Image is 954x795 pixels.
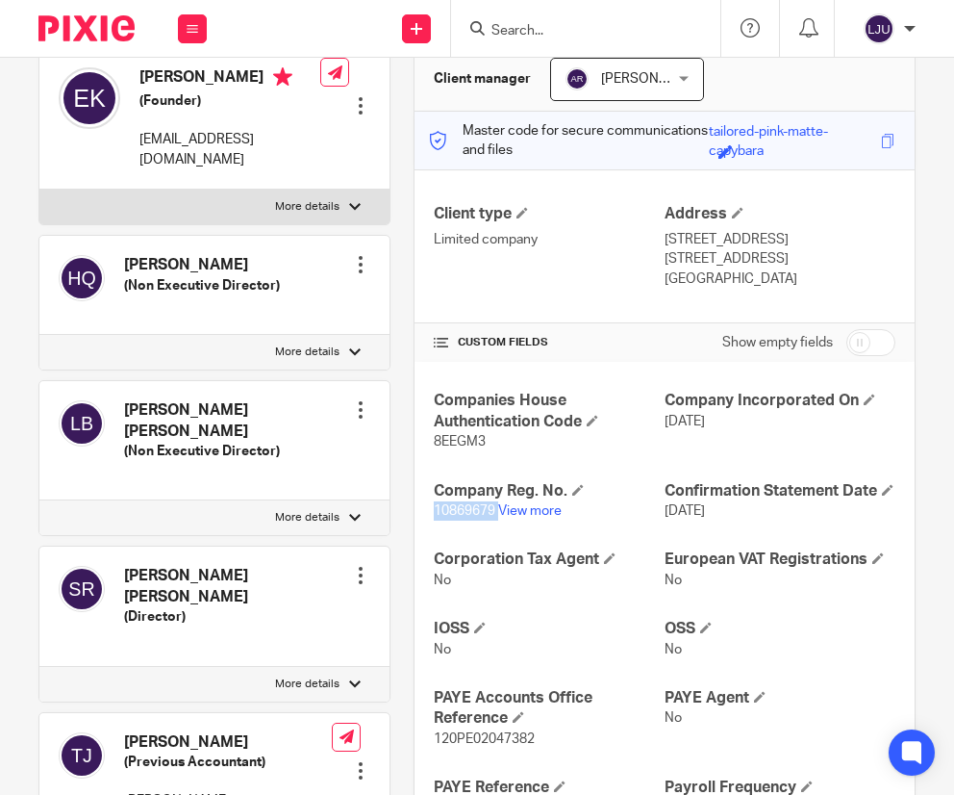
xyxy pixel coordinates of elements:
[434,643,451,656] span: No
[665,204,895,224] h4: Address
[434,69,531,89] h3: Client manager
[275,199,339,215] p: More details
[665,619,895,639] h4: OSS
[665,504,705,518] span: [DATE]
[709,122,876,144] div: tailored-pink-matte-capybara
[434,550,665,570] h4: Corporation Tax Agent
[665,643,682,656] span: No
[601,72,707,86] span: [PERSON_NAME]
[864,13,894,44] img: svg%3E
[139,130,320,169] p: [EMAIL_ADDRESS][DOMAIN_NAME]
[665,249,895,269] p: [STREET_ADDRESS]
[490,23,663,40] input: Search
[273,67,292,87] i: Primary
[565,67,589,90] img: svg%3E
[665,391,895,411] h4: Company Incorporated On
[434,732,535,746] span: 120PE02047382
[275,345,339,360] p: More details
[434,619,665,639] h4: IOSS
[434,688,665,730] h4: PAYE Accounts Office Reference
[665,415,705,428] span: [DATE]
[124,753,332,772] h5: (Previous Accountant)
[722,333,833,352] label: Show empty fields
[124,255,280,275] h4: [PERSON_NAME]
[434,204,665,224] h4: Client type
[665,481,895,501] h4: Confirmation Statement Date
[139,91,320,111] h5: (Founder)
[665,688,895,708] h4: PAYE Agent
[275,677,339,692] p: More details
[124,566,351,607] h4: [PERSON_NAME] [PERSON_NAME]
[434,435,486,449] span: 8EEGM3
[665,230,895,249] p: [STREET_ADDRESS]
[434,504,495,518] span: 10869679
[498,504,562,518] a: View more
[434,574,451,587] span: No
[124,732,332,753] h4: [PERSON_NAME]
[665,574,682,587] span: No
[275,510,339,526] p: More details
[434,230,665,249] p: Limited company
[434,391,665,432] h4: Companies House Authentication Code
[59,732,105,779] img: svg%3E
[59,67,120,129] img: svg%3E
[124,400,351,442] h4: [PERSON_NAME] [PERSON_NAME]
[665,550,895,570] h4: European VAT Registrations
[124,442,351,461] h5: (Non Executive Director)
[124,276,280,295] h5: (Non Executive Director)
[665,711,682,725] span: No
[124,607,351,627] h5: (Director)
[59,566,105,612] img: svg%3E
[59,255,105,301] img: svg%3E
[434,335,665,350] h4: CUSTOM FIELDS
[38,15,135,41] img: Pixie
[429,121,709,161] p: Master code for secure communications and files
[59,400,105,447] img: svg%3E
[139,67,320,91] h4: [PERSON_NAME]
[665,269,895,289] p: [GEOGRAPHIC_DATA]
[434,481,665,501] h4: Company Reg. No.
